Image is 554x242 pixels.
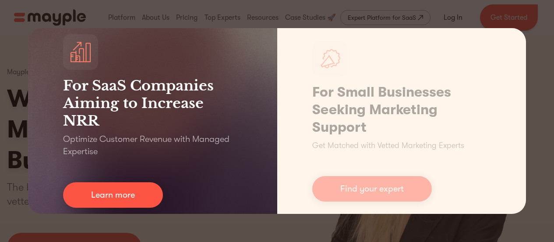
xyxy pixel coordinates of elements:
p: Optimize Customer Revenue with Managed Expertise [63,133,242,158]
a: Find your expert [312,176,432,202]
a: Learn more [63,182,163,208]
h1: For Small Businesses Seeking Marketing Support [312,83,491,136]
h3: For SaaS Companies Aiming to Increase NRR [63,77,242,130]
p: Get Matched with Vetted Marketing Experts [312,140,464,152]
